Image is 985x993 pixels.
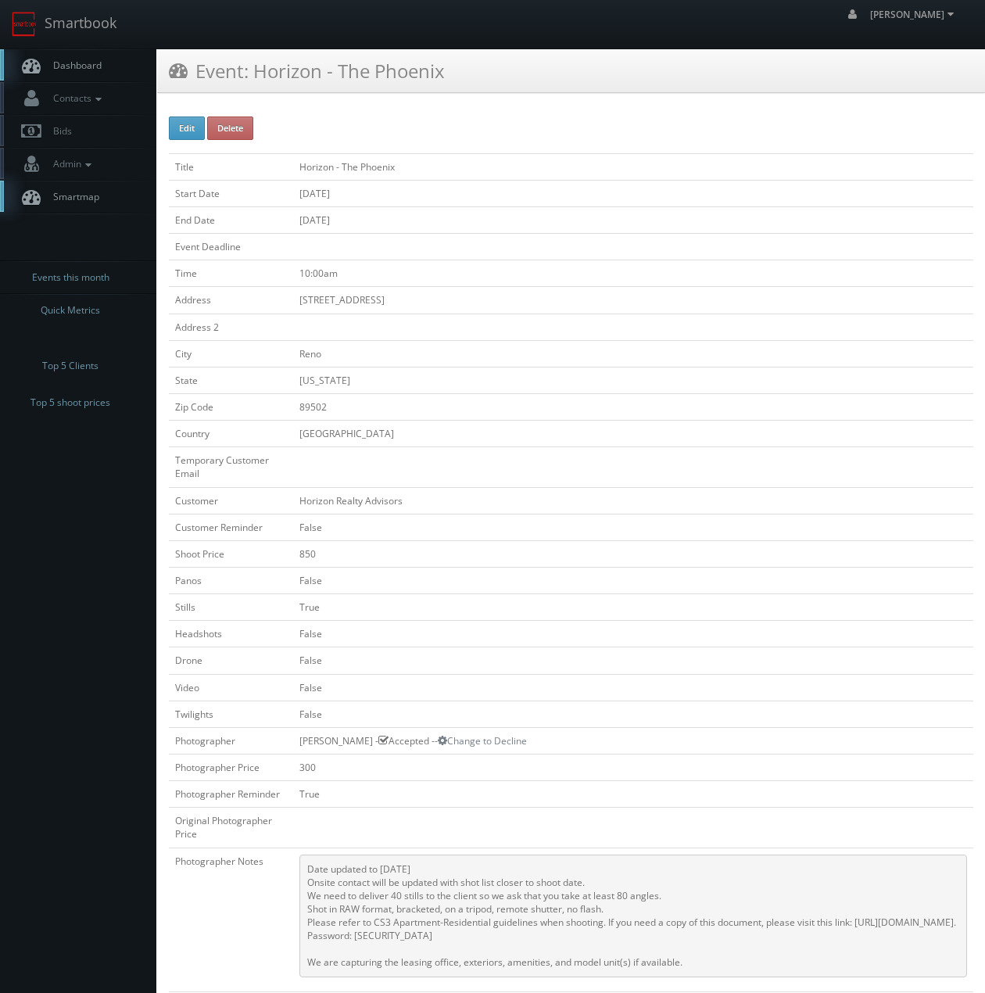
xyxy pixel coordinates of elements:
td: Photographer [169,727,293,754]
td: [STREET_ADDRESS] [293,287,973,314]
img: smartbook-logo.png [12,12,37,37]
td: Panos [169,567,293,593]
td: False [293,567,973,593]
td: False [293,647,973,674]
span: Dashboard [45,59,102,72]
td: Drone [169,647,293,674]
td: 89502 [293,393,973,420]
td: False [293,514,973,540]
td: City [169,340,293,367]
td: Customer [169,487,293,514]
td: End Date [169,206,293,233]
td: Headshots [169,621,293,647]
td: Original Photographer Price [169,808,293,848]
span: Smartmap [45,190,99,203]
td: Photographer Reminder [169,781,293,808]
td: [PERSON_NAME] - Accepted -- [293,727,973,754]
td: False [293,621,973,647]
span: [PERSON_NAME] [870,8,958,21]
td: Address 2 [169,314,293,340]
td: False [293,701,973,727]
td: Video [169,674,293,701]
td: Country [169,421,293,447]
td: [US_STATE] [293,367,973,393]
td: 10:00am [293,260,973,287]
td: Customer Reminder [169,514,293,540]
td: [DATE] [293,180,973,206]
td: True [293,594,973,621]
td: Photographer Price [169,754,293,780]
td: False [293,674,973,701]
span: Contacts [45,91,106,105]
span: Events this month [32,270,109,285]
td: Event Deadline [169,234,293,260]
td: [DATE] [293,206,973,233]
td: True [293,781,973,808]
td: Zip Code [169,393,293,420]
pre: Date updated to [DATE] Onsite contact will be updated with shot list closer to shoot date. We nee... [299,855,967,977]
td: Horizon - The Phoenix [293,153,973,180]
td: 300 [293,754,973,780]
span: Top 5 shoot prices [30,395,110,410]
button: Delete [207,117,253,140]
td: Title [169,153,293,180]
td: Shoot Price [169,540,293,567]
span: Admin [45,157,95,170]
td: Address [169,287,293,314]
td: Stills [169,594,293,621]
td: Photographer Notes [169,848,293,991]
button: Edit [169,117,205,140]
td: Time [169,260,293,287]
span: Top 5 Clients [42,358,98,374]
span: Quick Metrics [41,303,100,318]
span: Bids [45,124,72,138]
td: State [169,367,293,393]
td: Reno [293,340,973,367]
td: [GEOGRAPHIC_DATA] [293,421,973,447]
a: Change to Decline [438,734,527,747]
td: Twilights [169,701,293,727]
td: Temporary Customer Email [169,447,293,487]
td: Horizon Realty Advisors [293,487,973,514]
td: 850 [293,540,973,567]
td: Start Date [169,180,293,206]
h3: Event: Horizon - The Phoenix [169,57,445,84]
